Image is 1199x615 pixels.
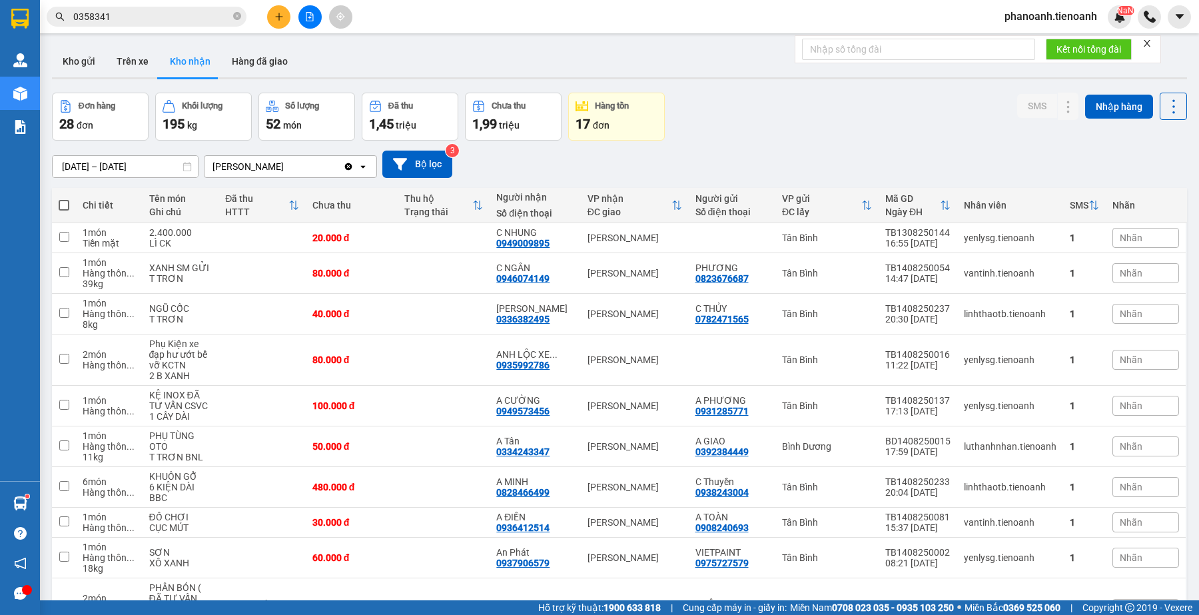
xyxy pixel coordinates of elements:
[149,338,212,370] div: Phụ Kiện xe đạp hư ướt bể vỡ KCTN
[550,349,558,360] span: ...
[885,227,951,238] div: TB1308250144
[695,598,769,609] div: C TÂM
[1017,94,1057,118] button: SMS
[885,238,951,249] div: 16:55 [DATE]
[496,547,574,558] div: An Phát
[885,360,951,370] div: 11:22 [DATE]
[83,441,136,452] div: Hàng thông thường
[964,354,1056,365] div: yenlysg.tienoanh
[782,441,872,452] div: Bình Dương
[885,476,951,487] div: TB1408250233
[149,390,212,411] div: KỆ INOX ĐÃ TƯ VẤN CSVC
[964,552,1056,563] div: yenlysg.tienoanh
[588,193,671,204] div: VP nhận
[1085,95,1153,119] button: Nhập hàng
[1063,188,1106,223] th: Toggle SortBy
[312,268,391,279] div: 80.000 đ
[83,406,136,416] div: Hàng thông thường
[538,600,661,615] span: Hỗ trợ kỹ thuật:
[312,482,391,492] div: 480.000 đ
[83,395,136,406] div: 1 món
[369,116,394,132] span: 1,45
[1070,308,1099,319] div: 1
[595,101,629,111] div: Hàng tồn
[496,273,550,284] div: 0946074149
[13,87,27,101] img: warehouse-icon
[695,263,769,273] div: PHƯƠNG
[465,93,562,141] button: Chưa thu1,99 triệu
[83,298,136,308] div: 1 món
[336,12,345,21] span: aim
[782,482,872,492] div: Tân Bình
[695,303,769,314] div: C THỦY
[1120,268,1142,279] span: Nhãn
[312,200,391,211] div: Chưa thu
[77,120,93,131] span: đơn
[83,279,136,289] div: 39 kg
[149,263,212,273] div: XANH SM GỬI
[496,349,574,360] div: ANH LỘC XE ĐẠP
[285,160,286,173] input: Selected Cư Kuin.
[285,101,319,111] div: Số lượng
[13,120,27,134] img: solution-icon
[298,5,322,29] button: file-add
[964,400,1056,411] div: yenlysg.tienoanh
[588,268,682,279] div: [PERSON_NAME]
[695,446,749,457] div: 0392384449
[782,268,872,279] div: Tân Bình
[127,268,135,279] span: ...
[83,563,136,574] div: 18 kg
[13,496,27,510] img: warehouse-icon
[964,233,1056,243] div: yenlysg.tienoanh
[312,308,391,319] div: 40.000 đ
[1046,39,1132,60] button: Kết nối tổng đài
[1120,308,1142,319] span: Nhãn
[782,517,872,528] div: Tân Bình
[14,557,27,570] span: notification
[588,482,682,492] div: [PERSON_NAME]
[83,552,136,563] div: Hàng thông thường
[496,303,574,314] div: C VÂN
[496,227,574,238] div: C NHUNG
[775,188,879,223] th: Toggle SortBy
[496,238,550,249] div: 0949009895
[695,406,749,416] div: 0931285771
[83,238,136,249] div: Tiền mặt
[83,430,136,441] div: 1 món
[225,193,288,204] div: Đã thu
[312,233,391,243] div: 20.000 đ
[790,600,954,615] span: Miền Nam
[782,308,872,319] div: Tân Bình
[155,93,252,141] button: Khối lượng195kg
[83,593,136,604] div: 2 món
[283,120,302,131] span: món
[1144,11,1156,23] img: phone-icon
[343,161,354,172] svg: Clear value
[885,303,951,314] div: TB1408250237
[55,12,65,21] span: search
[496,476,574,487] div: A MINH
[127,487,135,498] span: ...
[802,39,1035,60] input: Nhập số tổng đài
[1120,354,1142,365] span: Nhãn
[492,101,526,111] div: Chưa thu
[266,116,280,132] span: 52
[782,400,872,411] div: Tân Bình
[1070,268,1099,279] div: 1
[885,349,951,360] div: TB1408250016
[258,93,355,141] button: Số lượng52món
[965,600,1060,615] span: Miền Bắc
[187,120,197,131] span: kg
[695,487,749,498] div: 0938243004
[885,395,951,406] div: TB1408250137
[149,303,212,314] div: NGŨ CỐC
[127,522,135,533] span: ...
[1120,482,1142,492] span: Nhãn
[496,406,550,416] div: 0949573456
[149,227,212,238] div: 2.400.000
[496,360,550,370] div: 0935992786
[588,233,682,243] div: [PERSON_NAME]
[695,395,769,406] div: A PHƯƠNG
[964,308,1056,319] div: linhthaotb.tienoanh
[695,558,749,568] div: 0975727579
